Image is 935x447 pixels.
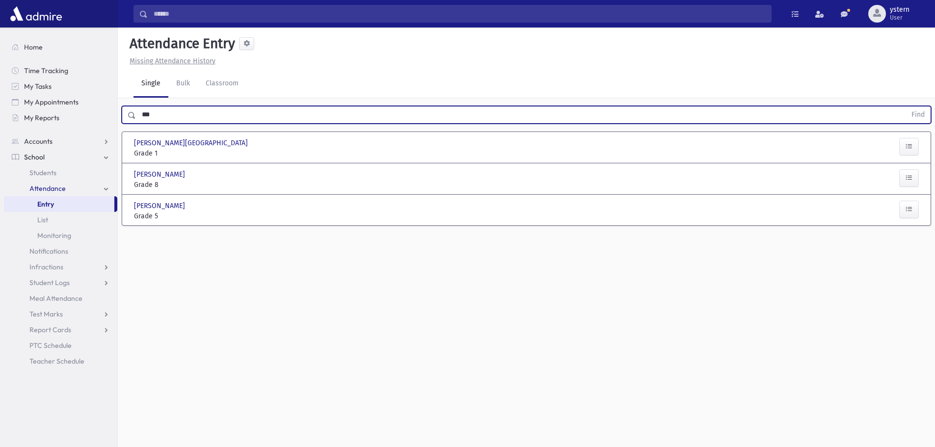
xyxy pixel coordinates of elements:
[24,82,52,91] span: My Tasks
[134,201,187,211] span: [PERSON_NAME]
[134,138,250,148] span: [PERSON_NAME][GEOGRAPHIC_DATA]
[4,353,117,369] a: Teacher Schedule
[29,263,63,271] span: Infractions
[4,79,117,94] a: My Tasks
[29,357,84,366] span: Teacher Schedule
[4,275,117,290] a: Student Logs
[29,294,82,303] span: Meal Attendance
[37,200,54,209] span: Entry
[168,70,198,98] a: Bulk
[24,153,45,161] span: School
[24,43,43,52] span: Home
[8,4,64,24] img: AdmirePro
[4,259,117,275] a: Infractions
[198,70,246,98] a: Classroom
[29,247,68,256] span: Notifications
[4,181,117,196] a: Attendance
[4,39,117,55] a: Home
[24,137,53,146] span: Accounts
[890,6,909,14] span: ystern
[890,14,909,22] span: User
[4,212,117,228] a: List
[29,278,70,287] span: Student Logs
[134,169,187,180] span: [PERSON_NAME]
[134,70,168,98] a: Single
[4,165,117,181] a: Students
[4,149,117,165] a: School
[130,57,215,65] u: Missing Attendance History
[4,94,117,110] a: My Appointments
[4,133,117,149] a: Accounts
[148,5,771,23] input: Search
[24,66,68,75] span: Time Tracking
[134,180,257,190] span: Grade 8
[29,168,56,177] span: Students
[4,196,114,212] a: Entry
[29,325,71,334] span: Report Cards
[24,98,79,106] span: My Appointments
[37,215,48,224] span: List
[4,306,117,322] a: Test Marks
[4,338,117,353] a: PTC Schedule
[4,243,117,259] a: Notifications
[126,57,215,65] a: Missing Attendance History
[29,310,63,318] span: Test Marks
[4,110,117,126] a: My Reports
[29,184,66,193] span: Attendance
[24,113,59,122] span: My Reports
[134,148,257,158] span: Grade 1
[4,63,117,79] a: Time Tracking
[4,228,117,243] a: Monitoring
[906,106,931,123] button: Find
[4,290,117,306] a: Meal Attendance
[126,35,235,52] h5: Attendance Entry
[29,341,72,350] span: PTC Schedule
[134,211,257,221] span: Grade 5
[37,231,71,240] span: Monitoring
[4,322,117,338] a: Report Cards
